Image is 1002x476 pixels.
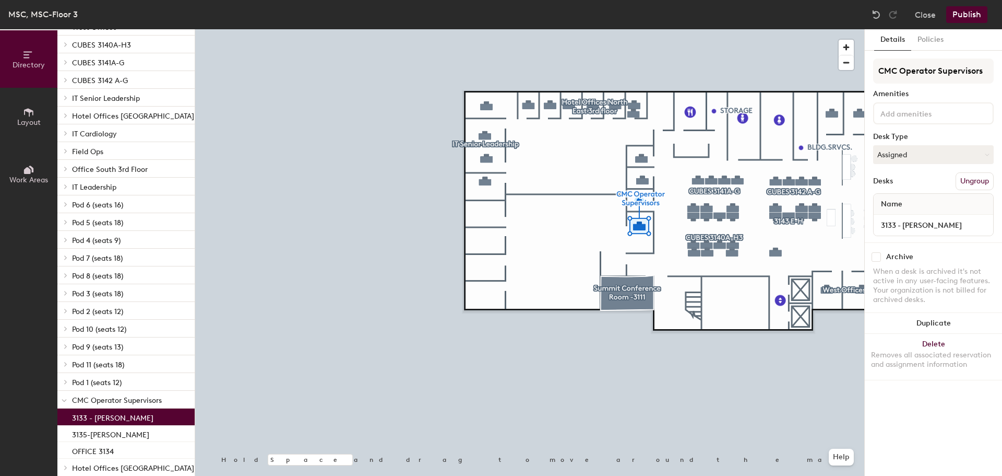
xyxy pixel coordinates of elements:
span: CUBES 3140A-H3 [72,41,131,50]
button: Duplicate [865,313,1002,334]
p: 3135-[PERSON_NAME] [72,427,149,439]
div: Archive [886,253,913,261]
span: Pod 11 (seats 18) [72,361,124,369]
span: West Offices [72,23,116,32]
span: Pod 2 (seats 12) [72,307,123,316]
span: IT Senior Leadership [72,94,140,103]
span: Pod 4 (seats 9) [72,236,121,245]
span: Pod 7 (seats 18) [72,254,123,263]
button: Ungroup [956,172,994,190]
div: When a desk is archived it's not active in any user-facing features. Your organization is not bil... [873,267,994,305]
button: DeleteRemoves all associated reservation and assignment information [865,334,1002,380]
span: CMC Operator Supervisors [72,396,162,405]
span: Field Ops [72,147,103,156]
span: Pod 9 (seats 13) [72,343,123,352]
span: Pod 10 (seats 12) [72,325,126,334]
span: Layout [17,118,41,127]
input: Add amenities [878,107,972,119]
p: OFFICE 3134 [72,444,114,456]
span: Pod 3 (seats 18) [72,289,123,298]
span: Work Areas [9,176,48,184]
img: Redo [888,9,898,20]
span: Pod 8 (seats 18) [72,272,123,281]
button: Help [829,449,854,466]
span: CUBES 3142 A-G [72,76,128,85]
div: Desk Type [873,133,994,141]
span: Office South 3rd Floor [72,165,148,174]
div: MSC, MSC-Floor 3 [8,8,78,21]
button: Policies [911,29,950,51]
span: IT Cardiology [72,130,117,138]
button: Publish [946,6,987,23]
span: IT Leadership [72,183,116,192]
button: Close [915,6,936,23]
span: Pod 6 (seats 16) [72,201,123,210]
span: Pod 5 (seats 18) [72,218,123,227]
span: CUBES 3141A-G [72,59,124,67]
span: Directory [13,61,45,69]
img: Undo [871,9,881,20]
p: 3133 - [PERSON_NAME] [72,411,153,423]
span: Pod 1 (seats 12) [72,378,122,387]
div: Amenities [873,90,994,98]
span: Hotel Offices [GEOGRAPHIC_DATA] [72,112,194,121]
div: Desks [873,177,893,185]
button: Assigned [873,145,994,164]
input: Unnamed desk [876,218,991,233]
span: Hotel Offices [GEOGRAPHIC_DATA] [72,464,194,473]
span: Name [876,195,908,214]
div: Removes all associated reservation and assignment information [871,351,996,369]
button: Details [874,29,911,51]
